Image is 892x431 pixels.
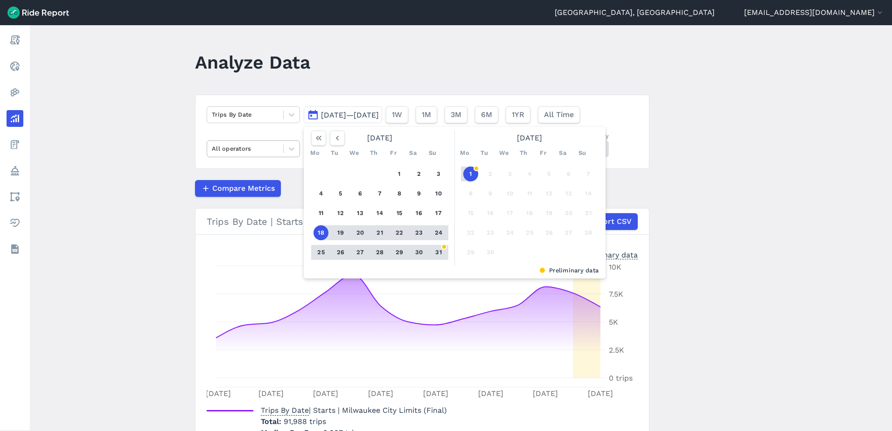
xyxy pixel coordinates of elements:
button: 3 [431,167,446,181]
button: Compare Metrics [195,180,281,197]
div: Su [425,146,440,160]
img: Ride Report [7,7,69,19]
tspan: 0 trips [609,374,633,382]
button: 14 [372,206,387,221]
a: Policy [7,162,23,179]
button: 29 [463,245,478,260]
button: 8 [392,186,407,201]
tspan: 7.5K [609,290,623,299]
button: 24 [431,225,446,240]
a: [GEOGRAPHIC_DATA], [GEOGRAPHIC_DATA] [555,7,715,18]
button: [DATE]—[DATE] [304,106,382,123]
button: 21 [372,225,387,240]
tspan: [DATE] [258,389,284,398]
button: 13 [353,206,368,221]
button: 1M [416,106,437,123]
div: [DATE] [457,131,602,146]
tspan: 2.5K [609,346,624,355]
button: 1 [392,167,407,181]
button: 7 [581,167,596,181]
button: 11 [314,206,328,221]
span: | Starts | Milwaukee City Limits (Final) [261,406,447,415]
button: 15 [463,206,478,221]
button: 22 [392,225,407,240]
button: 23 [411,225,426,240]
div: Th [366,146,381,160]
h1: Analyze Data [195,49,310,75]
button: 29 [392,245,407,260]
button: 30 [483,245,498,260]
button: 3M [445,106,467,123]
button: 1YR [506,106,530,123]
a: Realtime [7,58,23,75]
div: Trips By Date | Starts | Milwaukee City Limits (Final) [207,213,638,230]
a: Fees [7,136,23,153]
button: 6 [353,186,368,201]
span: Total [261,417,284,426]
a: Health [7,215,23,231]
button: 28 [372,245,387,260]
a: Areas [7,188,23,205]
button: 9 [483,186,498,201]
button: 16 [483,206,498,221]
div: Su [575,146,590,160]
tspan: 5K [609,318,618,327]
button: 26 [542,225,557,240]
span: 1M [422,109,431,120]
div: Mo [457,146,472,160]
button: 30 [411,245,426,260]
a: Analyze [7,110,23,127]
button: 1W [386,106,408,123]
button: 9 [411,186,426,201]
button: 12 [333,206,348,221]
button: 18 [522,206,537,221]
tspan: [DATE] [423,389,448,398]
button: 19 [542,206,557,221]
div: Tu [327,146,342,160]
div: Sa [405,146,420,160]
button: 6M [475,106,498,123]
span: [DATE]—[DATE] [321,111,379,119]
tspan: [DATE] [368,389,393,398]
button: 10 [502,186,517,201]
button: 4 [314,186,328,201]
div: Sa [555,146,570,160]
div: Fr [536,146,551,160]
button: 27 [561,225,576,240]
button: 2 [483,167,498,181]
div: [DATE] [307,131,452,146]
button: 24 [502,225,517,240]
button: 19 [333,225,348,240]
a: Report [7,32,23,49]
button: 27 [353,245,368,260]
button: 22 [463,225,478,240]
button: 1 [463,167,478,181]
button: 15 [392,206,407,221]
tspan: [DATE] [588,389,613,398]
button: 17 [431,206,446,221]
button: 4 [522,167,537,181]
button: [EMAIL_ADDRESS][DOMAIN_NAME] [744,7,885,18]
div: Mo [307,146,322,160]
button: 16 [411,206,426,221]
button: 5 [542,167,557,181]
span: 6M [481,109,492,120]
button: 10 [431,186,446,201]
button: 23 [483,225,498,240]
span: Compare Metrics [212,183,275,194]
button: 12 [542,186,557,201]
div: Fr [386,146,401,160]
span: 1YR [512,109,524,120]
button: 26 [333,245,348,260]
span: 91,988 trips [284,417,326,426]
a: Datasets [7,241,23,257]
button: 14 [581,186,596,201]
span: All Time [544,109,574,120]
tspan: [DATE] [206,389,231,398]
button: 25 [522,225,537,240]
button: 20 [353,225,368,240]
button: 7 [372,186,387,201]
button: 20 [561,206,576,221]
button: 5 [333,186,348,201]
div: Preliminary data [311,266,599,275]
